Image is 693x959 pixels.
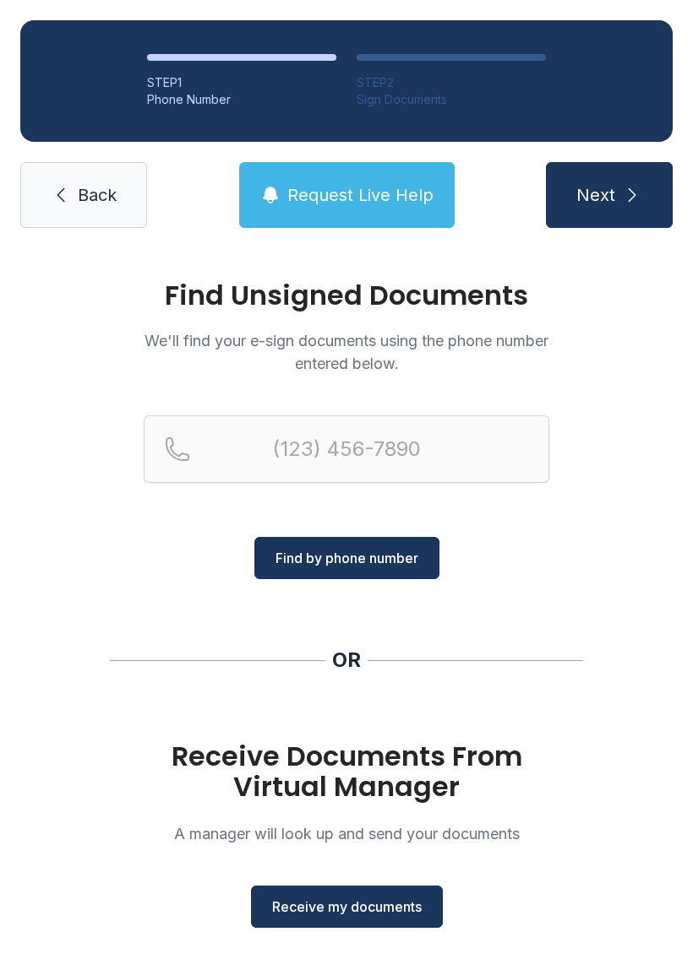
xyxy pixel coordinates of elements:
[144,282,549,309] h1: Find Unsigned Documents
[78,183,117,207] span: Back
[276,548,418,568] span: Find by phone number
[144,415,549,483] input: Reservation phone number
[144,822,549,845] p: A manager will look up and send your documents
[144,741,549,802] h1: Receive Documents From Virtual Manager
[357,74,546,91] div: STEP 2
[147,91,336,108] div: Phone Number
[576,183,615,207] span: Next
[272,897,422,917] span: Receive my documents
[147,74,336,91] div: STEP 1
[287,183,434,207] span: Request Live Help
[357,91,546,108] div: Sign Documents
[144,329,549,375] p: We'll find your e-sign documents using the phone number entered below.
[332,647,361,674] div: OR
